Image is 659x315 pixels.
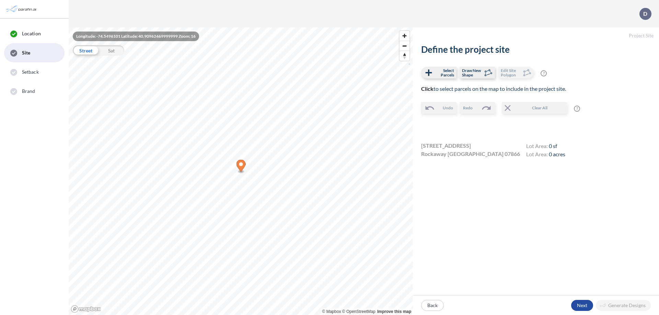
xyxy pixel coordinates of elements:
[22,49,30,56] span: Site
[421,150,520,158] span: Rockaway [GEOGRAPHIC_DATA] 07866
[421,44,651,55] h2: Define the project site
[342,309,375,314] a: OpenStreetMap
[71,305,101,313] a: Mapbox homepage
[421,142,471,150] span: [STREET_ADDRESS]
[377,309,411,314] a: Improve this map
[322,309,341,314] a: Mapbox
[421,102,456,114] button: Undo
[73,45,99,56] div: Street
[421,300,444,311] button: Back
[400,41,409,51] button: Zoom out
[541,70,547,76] span: ?
[413,27,659,44] h5: Project Site
[502,102,567,114] button: Clear All
[463,105,473,111] span: Redo
[427,302,438,309] p: Back
[643,11,647,17] p: D
[421,85,433,92] b: Click
[460,102,495,114] button: Redo
[526,151,565,159] h4: Lot Area:
[22,88,35,95] span: Brand
[434,68,454,77] span: Select Parcels
[549,143,557,149] span: 0 sf
[5,3,38,15] img: Parafin
[236,160,246,174] div: Map marker
[69,27,413,315] canvas: Map
[421,85,566,92] span: to select parcels on the map to include in the project site.
[400,51,409,61] button: Reset bearing to north
[513,105,566,111] span: Clear All
[571,300,593,311] button: Next
[22,30,41,37] span: Location
[443,105,453,111] span: Undo
[577,302,587,309] p: Next
[73,32,199,41] div: Longitude: -74.5496101 Latitude: 40.90962469999999 Zoom: 16
[526,143,565,151] h4: Lot Area:
[574,106,580,112] span: ?
[400,31,409,41] button: Zoom in
[501,68,521,77] span: Edit Site Polygon
[462,68,482,77] span: Draw New Shape
[99,45,124,56] div: Sat
[549,151,565,157] span: 0 acres
[22,69,39,75] span: Setback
